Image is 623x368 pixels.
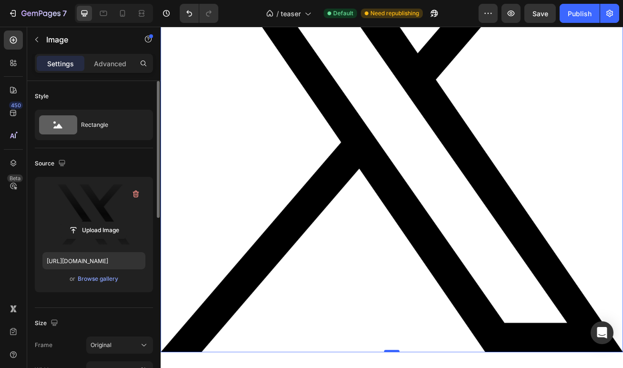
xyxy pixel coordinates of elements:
div: Browse gallery [78,275,118,283]
span: / [276,9,279,19]
button: Upload Image [61,222,127,239]
p: 7 [62,8,67,19]
button: Original [86,337,153,354]
div: Undo/Redo [180,4,218,23]
div: Style [35,92,49,101]
div: Publish [568,9,592,19]
div: Size [35,317,60,330]
div: 450 [9,102,23,109]
iframe: Design area [161,27,623,368]
p: Image [46,34,127,45]
div: Beta [7,174,23,182]
span: or [70,273,75,285]
button: 7 [4,4,71,23]
span: teaser [281,9,301,19]
span: Save [532,10,548,18]
label: Frame [35,341,52,349]
span: Default [333,9,353,18]
div: Source [35,157,68,170]
button: Browse gallery [77,274,119,284]
span: Original [91,341,112,349]
button: Save [524,4,556,23]
div: Open Intercom Messenger [591,321,613,344]
button: Publish [560,4,600,23]
p: Settings [47,59,74,69]
input: https://example.com/image.jpg [42,252,145,269]
span: Need republishing [370,9,419,18]
p: Advanced [94,59,126,69]
div: Rectangle [81,114,139,136]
